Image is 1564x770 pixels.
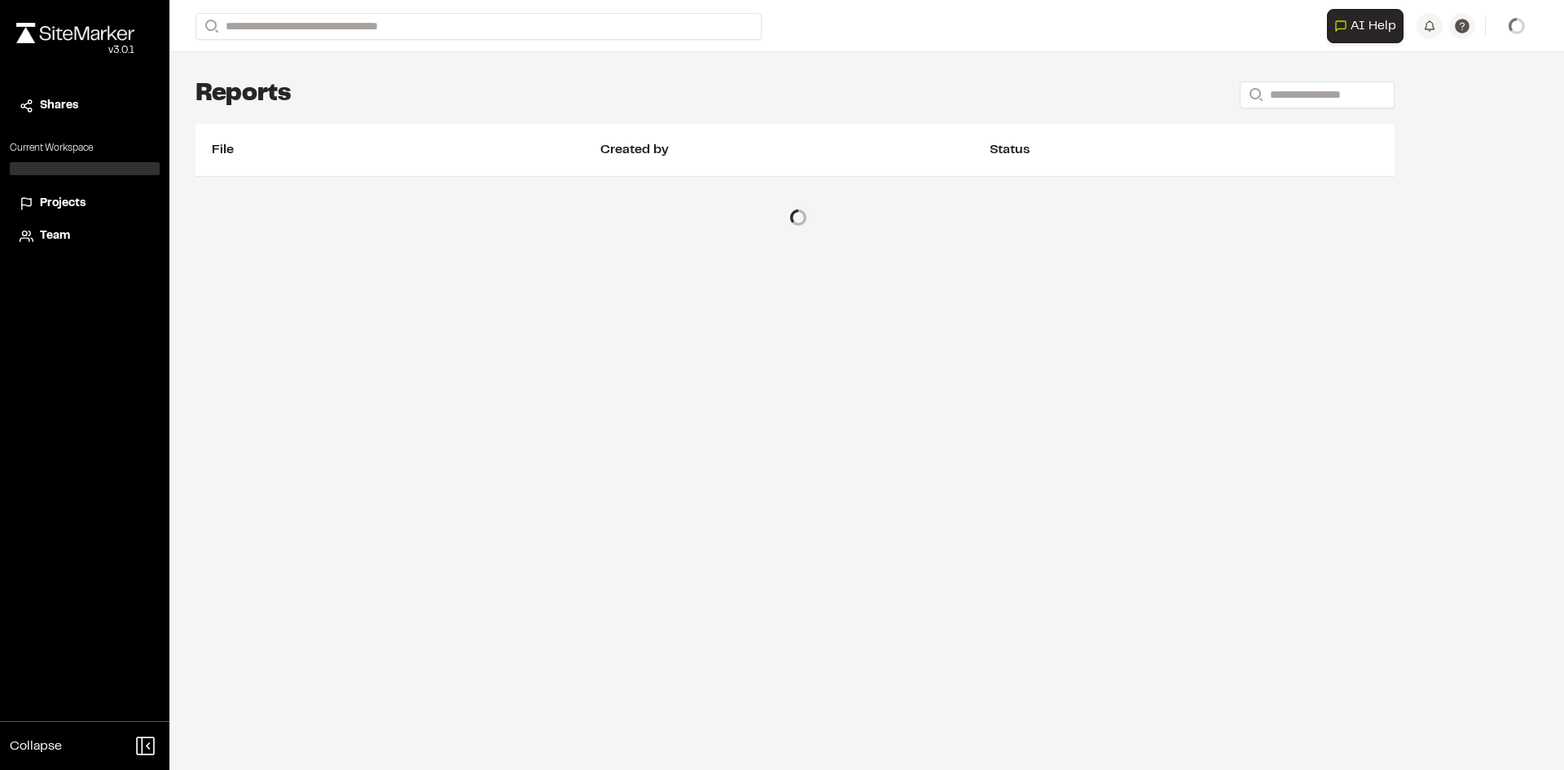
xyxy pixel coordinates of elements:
[1351,16,1396,36] span: AI Help
[40,97,78,115] span: Shares
[10,737,62,756] span: Collapse
[195,78,292,111] h1: Reports
[1240,81,1269,108] button: Search
[1327,9,1410,43] div: Open AI Assistant
[20,195,150,213] a: Projects
[16,23,134,43] img: rebrand.png
[40,195,86,213] span: Projects
[990,140,1378,160] div: Status
[600,140,989,160] div: Created by
[20,97,150,115] a: Shares
[16,43,134,58] div: Oh geez...please don't...
[20,227,150,245] a: Team
[40,227,70,245] span: Team
[10,141,160,156] p: Current Workspace
[195,13,225,40] button: Search
[212,140,600,160] div: File
[1327,9,1404,43] button: Open AI Assistant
